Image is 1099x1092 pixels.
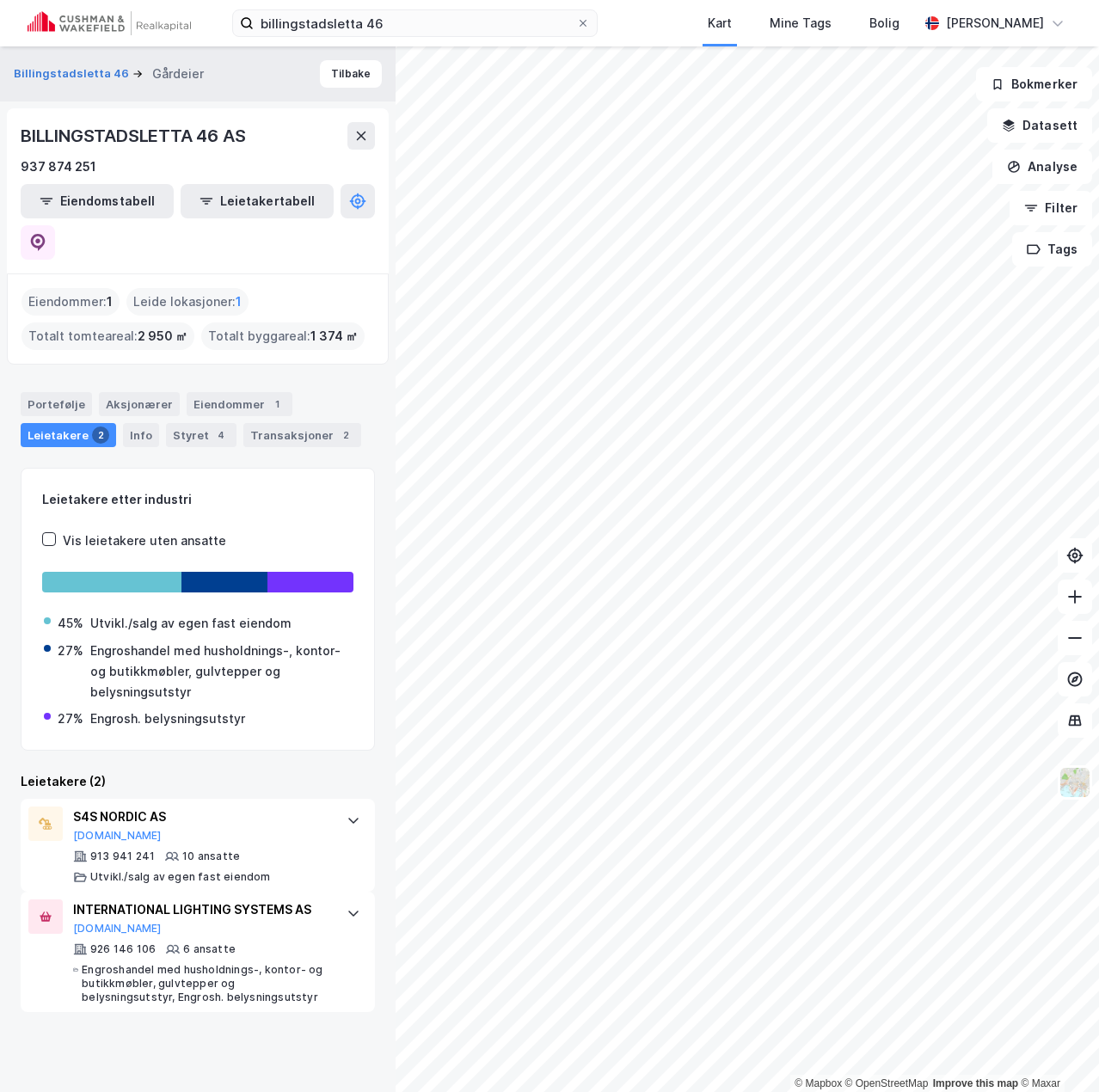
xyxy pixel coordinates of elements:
div: Portefølje [21,392,92,416]
div: Kontrollprogram for chat [1013,1009,1099,1092]
div: 10 ansatte [182,850,240,863]
div: 45% [58,613,83,634]
img: cushman-wakefield-realkapital-logo.202ea83816669bd177139c58696a8fa1.svg [28,11,191,35]
span: 1 [107,291,113,312]
div: Engroshandel med husholdnings-, kontor- og butikkmøbler, gulvtepper og belysningsutstyr, Engrosh.... [82,963,329,1004]
div: Gårdeier [152,64,204,84]
div: 1 [268,396,285,413]
div: Totalt tomteareal : [21,322,194,350]
div: S4S NORDIC AS [73,807,329,827]
div: 926 146 106 [90,942,156,956]
a: OpenStreetMap [845,1077,929,1089]
div: Eiendommer : [21,288,120,316]
span: 2 950 ㎡ [138,326,187,347]
div: Leide lokasjoner : [126,288,249,316]
div: Vis leietakere uten ansatte [63,531,226,551]
div: 27% [58,709,83,729]
button: Tilbake [320,60,382,88]
button: Billingstadsletta 46 [14,65,132,83]
div: Leietakere [21,423,116,447]
button: Eiendomstabell [21,184,174,218]
img: Z [1059,766,1091,799]
div: 4 [212,426,230,444]
div: 27% [58,641,83,661]
a: Improve this map [933,1077,1018,1089]
div: 937 874 251 [21,156,96,177]
button: Leietakertabell [181,184,334,218]
div: Totalt byggareal : [201,322,365,350]
div: Leietakere etter industri [42,489,353,510]
a: Mapbox [795,1077,842,1089]
div: Bolig [869,13,899,34]
div: Utvikl./salg av egen fast eiendom [90,613,292,634]
div: Transaksjoner [243,423,361,447]
div: Engroshandel med husholdnings-, kontor- og butikkmøbler, gulvtepper og belysningsutstyr [90,641,352,702]
iframe: Chat Widget [1013,1009,1099,1092]
div: Mine Tags [770,13,832,34]
div: Eiendommer [187,392,292,416]
div: Styret [166,423,236,447]
div: Leietakere (2) [21,771,375,792]
div: 913 941 241 [90,850,155,863]
div: BILLINGSTADSLETTA 46 AS [21,122,249,150]
button: Analyse [992,150,1092,184]
div: Kart [708,13,732,34]
button: [DOMAIN_NAME] [73,922,162,936]
div: INTERNATIONAL LIGHTING SYSTEMS AS [73,899,329,920]
div: 2 [92,426,109,444]
input: Søk på adresse, matrikkel, gårdeiere, leietakere eller personer [254,10,576,36]
div: Info [123,423,159,447]
div: 2 [337,426,354,444]
div: Utvikl./salg av egen fast eiendom [90,870,271,884]
div: [PERSON_NAME] [946,13,1044,34]
div: Engrosh. belysningsutstyr [90,709,245,729]
button: Tags [1012,232,1092,267]
button: Bokmerker [976,67,1092,101]
div: 6 ansatte [183,942,236,956]
span: 1 374 ㎡ [310,326,358,347]
span: 1 [236,291,242,312]
button: [DOMAIN_NAME] [73,829,162,843]
button: Datasett [987,108,1092,143]
div: Aksjonærer [99,392,180,416]
button: Filter [1010,191,1092,225]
